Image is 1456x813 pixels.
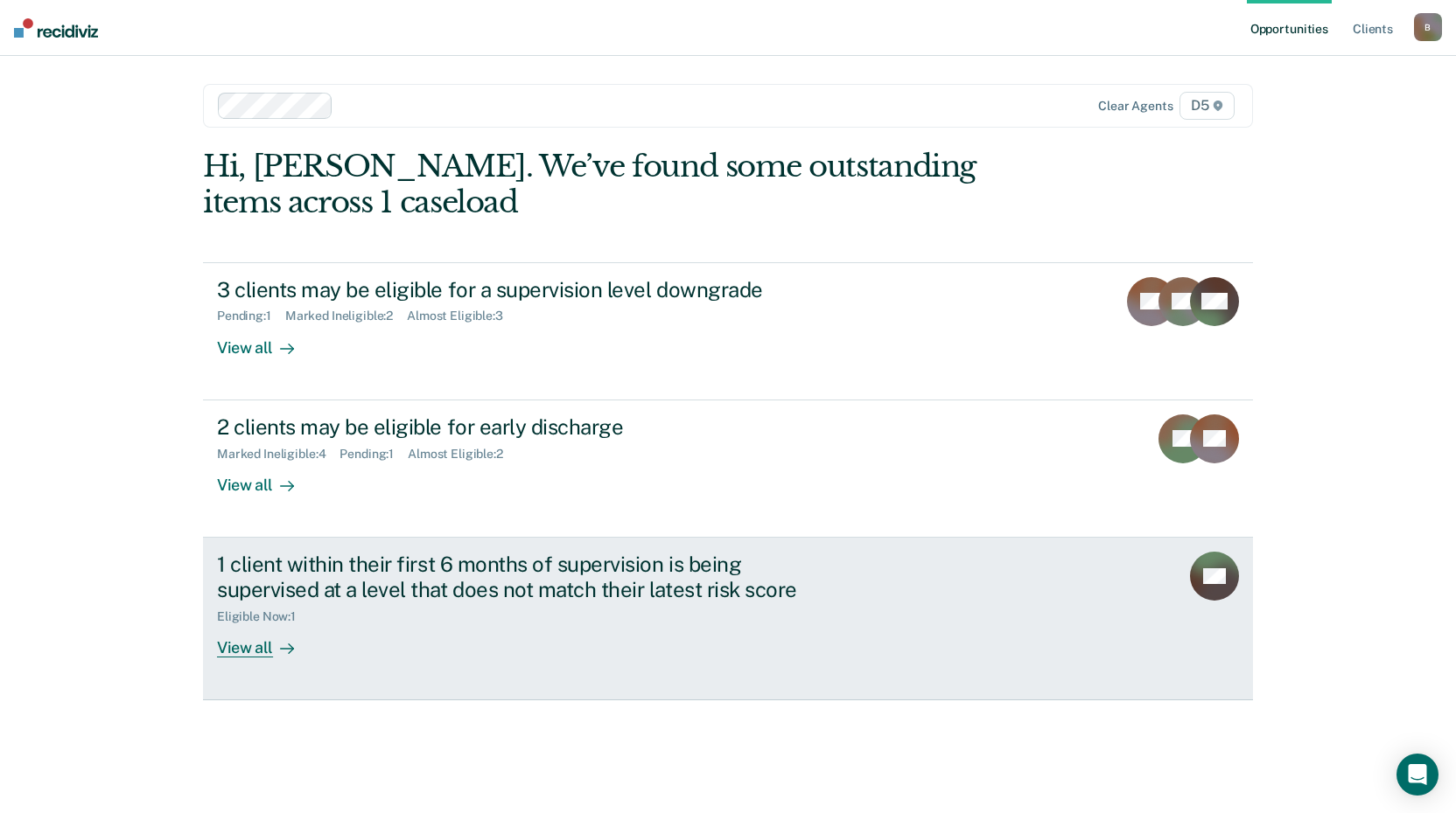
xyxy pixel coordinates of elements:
[217,623,315,657] div: View all
[1414,13,1442,41] button: B
[217,323,315,358] div: View all
[203,262,1253,400] a: 3 clients may be eligible for a supervision level downgradePending:1Marked Ineligible:2Almost Eli...
[339,447,408,462] div: Pending : 1
[1098,99,1172,114] div: Clear agents
[1179,92,1235,120] span: D5
[217,609,310,624] div: Eligible Now : 1
[203,538,1253,700] a: 1 client within their first 6 months of supervision is being supervised at a level that does not ...
[217,552,831,602] div: 1 client within their first 6 months of supervision is being supervised at a level that does not ...
[217,447,339,462] div: Marked Ineligible : 4
[217,461,315,495] div: View all
[408,447,517,462] div: Almost Eligible : 2
[1396,754,1438,796] div: Open Intercom Messenger
[407,309,517,323] div: Almost Eligible : 3
[285,309,407,323] div: Marked Ineligible : 2
[14,18,98,38] img: Recidiviz
[217,414,831,440] div: 2 clients may be eligible for early discharge
[217,277,831,302] div: 3 clients may be eligible for a supervision level downgrade
[203,149,1043,220] div: Hi, [PERSON_NAME]. We’ve found some outstanding items across 1 caseload
[217,309,285,323] div: Pending : 1
[203,400,1253,538] a: 2 clients may be eligible for early dischargeMarked Ineligible:4Pending:1Almost Eligible:2View all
